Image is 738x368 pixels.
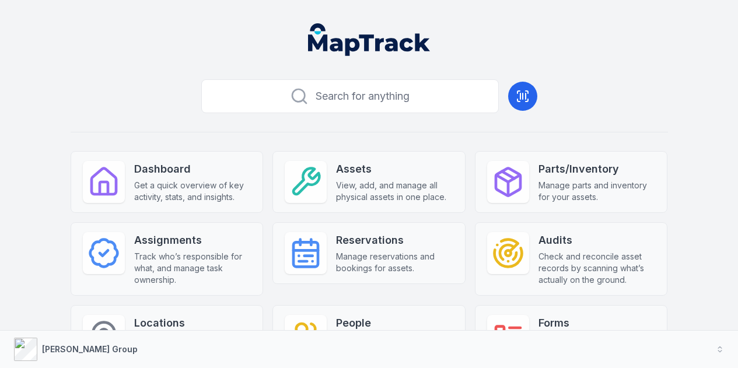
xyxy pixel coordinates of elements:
strong: Assets [336,161,453,177]
a: AssetsView, add, and manage all physical assets in one place. [272,151,466,213]
span: Check and reconcile asset records by scanning what’s actually on the ground. [538,251,656,286]
span: View, add, and manage all physical assets in one place. [336,180,453,203]
strong: Locations [134,315,251,331]
strong: Parts/Inventory [538,161,656,177]
span: Search for anything [316,88,410,104]
strong: Reservations [336,232,453,248]
a: ReservationsManage reservations and bookings for assets. [272,222,466,284]
a: DashboardGet a quick overview of key activity, stats, and insights. [71,151,264,213]
span: Manage parts and inventory for your assets. [538,180,656,203]
button: Search for anything [201,79,499,113]
strong: Assignments [134,232,251,248]
strong: Audits [538,232,656,248]
a: Parts/InventoryManage parts and inventory for your assets. [475,151,668,213]
a: AuditsCheck and reconcile asset records by scanning what’s actually on the ground. [475,222,668,296]
span: Track who’s responsible for what, and manage task ownership. [134,251,251,286]
strong: Dashboard [134,161,251,177]
a: AssignmentsTrack who’s responsible for what, and manage task ownership. [71,222,264,296]
span: Get a quick overview of key activity, stats, and insights. [134,180,251,203]
strong: People [336,315,453,331]
strong: Forms [538,315,656,331]
nav: Global [289,23,449,56]
span: Manage reservations and bookings for assets. [336,251,453,274]
strong: [PERSON_NAME] Group [42,344,138,354]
